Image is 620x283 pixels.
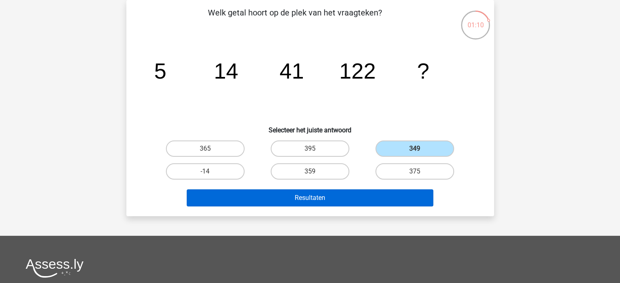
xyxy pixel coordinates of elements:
div: 01:10 [460,10,491,30]
tspan: ? [417,59,429,83]
label: 359 [271,163,349,180]
label: 365 [166,140,245,157]
tspan: 41 [279,59,304,83]
img: Assessly logo [26,259,84,278]
tspan: 122 [339,59,376,83]
label: 395 [271,140,349,157]
label: 349 [375,140,454,157]
tspan: 14 [214,59,238,83]
button: Resultaten [187,189,433,206]
p: Welk getal hoort op de plek van het vraagteken? [139,7,450,31]
label: -14 [166,163,245,180]
tspan: 5 [154,59,166,83]
label: 375 [375,163,454,180]
h6: Selecteer het juiste antwoord [139,120,481,134]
